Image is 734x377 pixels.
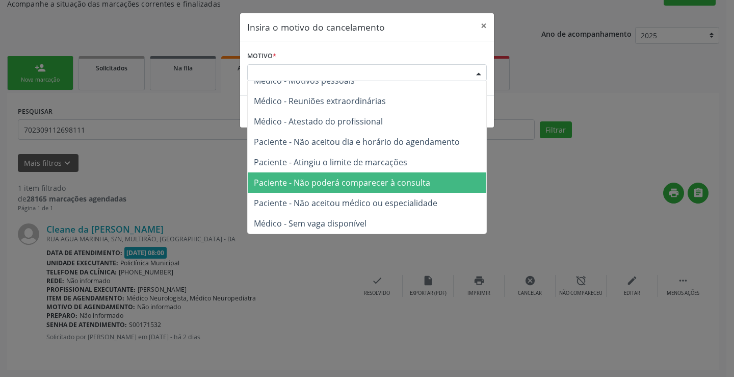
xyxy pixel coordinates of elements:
span: Paciente - Não aceitou dia e horário do agendamento [254,136,460,147]
h5: Insira o motivo do cancelamento [247,20,385,34]
span: Paciente - Não poderá comparecer à consulta [254,177,430,188]
span: Médico - Atestado do profissional [254,116,383,127]
label: Motivo [247,48,276,64]
button: Close [474,13,494,38]
span: Médico - Reuniões extraordinárias [254,95,386,107]
span: Paciente - Atingiu o limite de marcações [254,157,407,168]
span: Médico - Sem vaga disponível [254,218,366,229]
span: Paciente - Não aceitou médico ou especialidade [254,197,437,209]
